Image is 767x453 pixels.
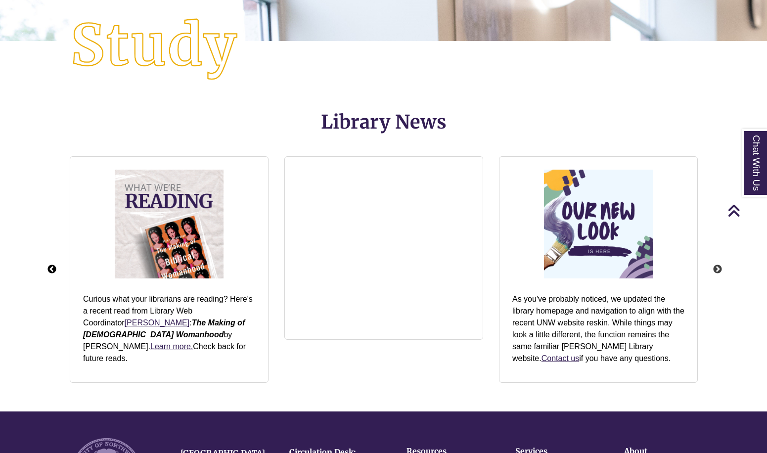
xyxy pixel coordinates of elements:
[512,293,684,364] p: As you've probably noticed, we updated the library homepage and navigation to align with the rece...
[713,265,722,274] button: Next
[541,354,579,362] a: Contact us
[727,204,765,217] a: Back to Top
[539,165,658,283] img: Our new look is here
[83,293,255,364] p: Curious what your librarians are reading? Here's a recent read from Library Web Coordinator : by ...
[39,4,269,93] img: Study
[321,110,447,134] span: Library News
[150,342,193,351] a: Learn more.
[125,318,190,327] a: [PERSON_NAME]
[110,165,228,283] img: Catalog entry
[47,265,57,274] button: Previous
